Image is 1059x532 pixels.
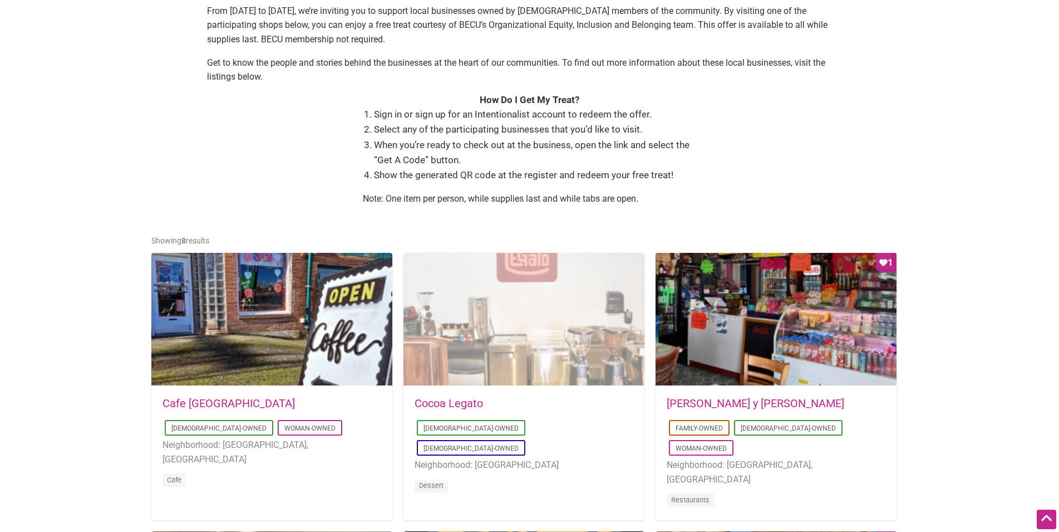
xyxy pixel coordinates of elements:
[1037,510,1056,529] div: Scroll Back to Top
[419,481,444,490] a: Dessert
[480,94,579,105] strong: How Do I Get My Treat?
[162,397,295,410] a: Cafe [GEOGRAPHIC_DATA]
[423,445,519,452] a: [DEMOGRAPHIC_DATA]-Owned
[363,192,697,206] p: Note: One item per person, while supplies last and while tabs are open.
[171,424,267,432] a: [DEMOGRAPHIC_DATA]-Owned
[374,122,697,137] li: Select any of the participating businesses that you’d like to visit.
[162,438,381,466] li: Neighborhood: [GEOGRAPHIC_DATA], [GEOGRAPHIC_DATA]
[415,458,633,472] li: Neighborhood: [GEOGRAPHIC_DATA]
[181,236,186,245] b: 8
[167,476,181,484] a: Cafe
[676,445,727,452] a: Woman-Owned
[415,397,483,410] a: Cocoa Legato
[671,496,710,504] a: Restaurants
[284,424,336,432] a: Woman-Owned
[741,424,836,432] a: [DEMOGRAPHIC_DATA]-Owned
[151,236,209,245] span: Showing results
[207,4,853,47] p: From [DATE] to [DATE], we’re inviting you to support local businesses owned by [DEMOGRAPHIC_DATA]...
[667,397,844,410] a: [PERSON_NAME] y [PERSON_NAME]
[207,56,853,84] p: Get to know the people and stories behind the businesses at the heart of our communities. To find...
[374,138,697,168] li: When you’re ready to check out at the business, open the link and select the “Get A Code” button.
[667,458,885,486] li: Neighborhood: [GEOGRAPHIC_DATA], [GEOGRAPHIC_DATA]
[374,107,697,122] li: Sign in or sign up for an Intentionalist account to redeem the offer.
[676,424,723,432] a: Family-Owned
[374,168,697,183] li: Show the generated QR code at the register and redeem your free treat!
[423,424,519,432] a: [DEMOGRAPHIC_DATA]-Owned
